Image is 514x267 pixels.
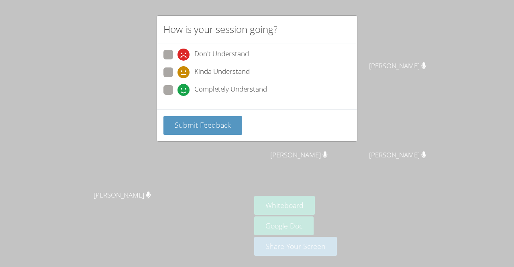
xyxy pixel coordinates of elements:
[194,84,267,96] span: Completely Understand
[163,22,277,37] h2: How is your session going?
[194,66,250,78] span: Kinda Understand
[163,116,242,135] button: Submit Feedback
[194,49,249,61] span: Don't Understand
[175,120,231,130] span: Submit Feedback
